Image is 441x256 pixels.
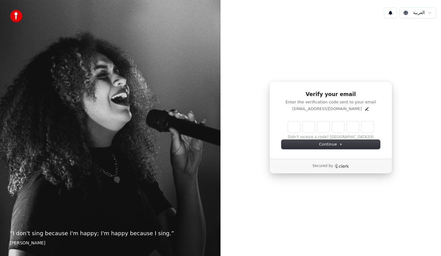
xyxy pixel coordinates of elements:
[334,164,349,168] a: Clerk logo
[281,99,380,105] p: Enter the verification code sent to your email
[288,121,374,132] input: Enter verification code
[281,140,380,149] button: Continue
[292,106,362,112] p: [EMAIL_ADDRESS][DOMAIN_NAME]
[10,10,22,22] img: youka
[10,240,211,246] footer: [PERSON_NAME]
[319,142,342,147] span: Continue
[312,164,333,169] p: Secured by
[281,91,380,98] h1: Verify your email
[364,106,369,111] button: Edit
[10,229,211,238] p: “ I don't sing because I'm happy; I'm happy because I sing. ”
